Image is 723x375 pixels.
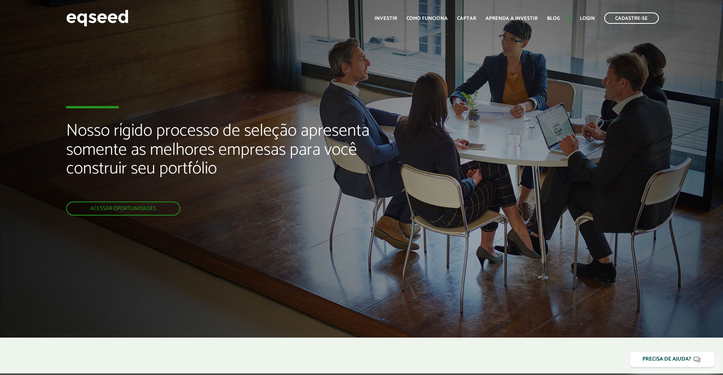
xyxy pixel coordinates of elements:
[457,16,476,21] a: Captar
[66,202,180,216] a: Acessar oportunidades
[66,8,128,28] img: EqSeed
[486,16,538,21] a: Aprenda a investir
[66,122,416,202] h2: Nosso rígido processo de seleção apresenta somente as melhores empresas para você construir seu p...
[406,16,448,21] a: Como funciona
[547,16,560,21] a: Blog
[375,16,397,21] a: Investir
[604,12,659,24] a: Cadastre-se
[580,16,595,21] a: Login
